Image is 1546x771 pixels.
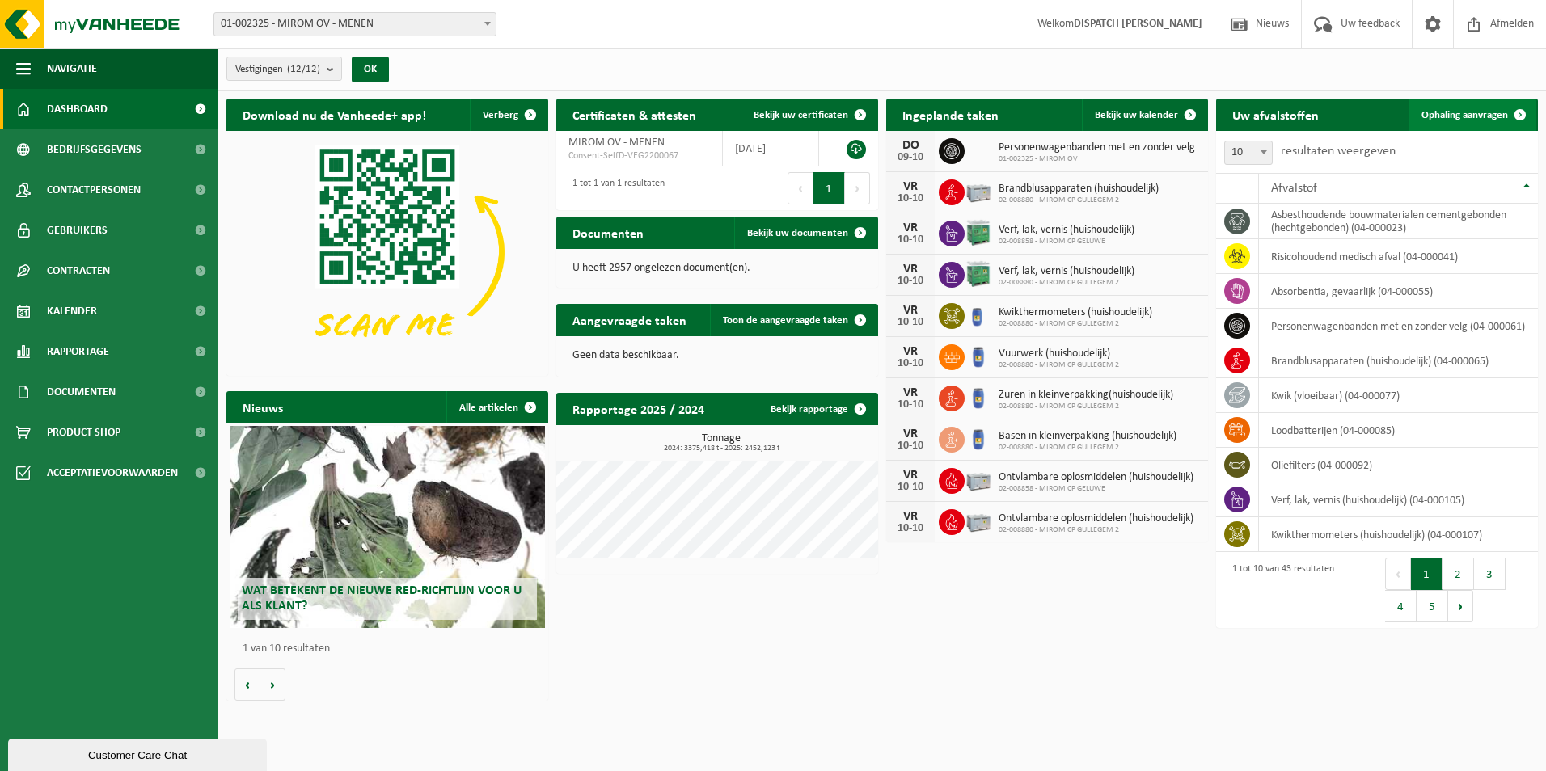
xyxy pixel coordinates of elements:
div: 10-10 [894,358,927,369]
td: loodbatterijen (04-000085) [1259,413,1538,448]
div: 1 tot 1 van 1 resultaten [564,171,665,206]
button: Previous [788,172,813,204]
span: 02-008858 - MIROM CP GELUWE [999,237,1134,246]
button: 2 [1443,558,1474,590]
label: resultaten weergeven [1281,145,1396,158]
div: VR [894,304,927,317]
span: 02-008880 - MIROM CP GULLEGEM 2 [999,319,1152,329]
span: Verf, lak, vernis (huishoudelijk) [999,265,1134,278]
span: Bekijk uw kalender [1095,110,1178,120]
div: VR [894,180,927,193]
span: 02-008880 - MIROM CP GULLEGEM 2 [999,196,1159,205]
div: 10-10 [894,399,927,411]
span: Kalender [47,291,97,331]
span: Navigatie [47,48,97,89]
h2: Ingeplande taken [886,99,1015,130]
span: 01-002325 - MIROM OV - MENEN [214,13,496,36]
span: Brandblusapparaten (huishoudelijk) [999,183,1159,196]
span: Verf, lak, vernis (huishoudelijk) [999,224,1134,237]
p: U heeft 2957 ongelezen document(en). [572,263,862,274]
span: Dashboard [47,89,108,129]
button: 1 [1411,558,1443,590]
span: Zuren in kleinverpakking(huishoudelijk) [999,389,1173,402]
span: 02-008880 - MIROM CP GULLEGEM 2 [999,443,1176,453]
span: 02-008880 - MIROM CP GULLEGEM 2 [999,402,1173,411]
div: 10-10 [894,234,927,246]
h3: Tonnage [564,433,878,453]
td: oliefilters (04-000092) [1259,448,1538,482]
h2: Aangevraagde taken [556,304,703,335]
span: Verberg [483,110,518,120]
button: Next [1448,590,1473,622]
img: LP-OT-00060-HPE-21 [965,301,992,328]
button: Next [845,172,870,204]
img: PB-OT-0120-HPE-00-02 [965,342,992,369]
div: 10-10 [894,440,927,452]
span: Afvalstof [1271,182,1317,195]
span: 10 [1225,141,1272,164]
span: Vuurwerk (huishoudelijk) [999,348,1119,360]
a: Wat betekent de nieuwe RED-richtlijn voor u als klant? [230,426,545,628]
a: Toon de aangevraagde taken [710,304,876,336]
td: absorbentia, gevaarlijk (04-000055) [1259,274,1538,309]
span: Acceptatievoorwaarden [47,453,178,493]
h2: Nieuws [226,391,299,423]
strong: DISPATCH [PERSON_NAME] [1074,18,1202,30]
img: PB-OT-0120-HPE-00-02 [965,424,992,452]
img: Download de VHEPlus App [226,131,548,373]
span: Toon de aangevraagde taken [723,315,848,326]
h2: Documenten [556,217,660,248]
td: kwik (vloeibaar) (04-000077) [1259,378,1538,413]
span: 01-002325 - MIROM OV - MENEN [213,12,496,36]
td: [DATE] [723,131,819,166]
button: 5 [1417,590,1448,622]
count: (12/12) [287,64,320,74]
span: Bekijk uw documenten [747,228,848,238]
button: Vorige [234,668,260,701]
img: PB-OT-0120-HPE-00-02 [965,383,992,411]
iframe: chat widget [8,735,270,771]
img: PB-LB-0680-HPE-GY-11 [965,507,992,534]
button: 1 [813,172,845,204]
div: VR [894,345,927,358]
button: 3 [1474,558,1506,590]
button: Vestigingen(12/12) [226,57,342,81]
span: Wat betekent de nieuwe RED-richtlijn voor u als klant? [242,584,522,613]
a: Bekijk uw kalender [1082,99,1206,131]
span: Bekijk uw certificaten [754,110,848,120]
td: asbesthoudende bouwmaterialen cementgebonden (hechtgebonden) (04-000023) [1259,204,1538,239]
div: 1 tot 10 van 43 resultaten [1224,556,1334,624]
span: 02-008880 - MIROM CP GULLEGEM 2 [999,360,1119,370]
button: OK [352,57,389,82]
a: Alle artikelen [446,391,547,423]
span: Personenwagenbanden met en zonder velg [999,141,1195,154]
td: risicohoudend medisch afval (04-000041) [1259,239,1538,274]
h2: Rapportage 2025 / 2024 [556,393,720,424]
div: 10-10 [894,317,927,328]
div: 10-10 [894,482,927,493]
span: Consent-SelfD-VEG2200067 [568,150,710,162]
img: PB-LB-0680-HPE-GY-11 [965,177,992,204]
a: Bekijk rapportage [758,393,876,425]
div: 10-10 [894,276,927,287]
td: verf, lak, vernis (huishoudelijk) (04-000105) [1259,482,1538,517]
div: VR [894,263,927,276]
td: brandblusapparaten (huishoudelijk) (04-000065) [1259,343,1538,378]
div: VR [894,469,927,482]
button: Volgende [260,668,285,701]
a: Bekijk uw certificaten [741,99,876,131]
span: MIROM OV - MENEN [568,137,665,149]
span: Rapportage [47,331,109,372]
button: Previous [1385,558,1411,590]
span: 01-002325 - MIROM OV [999,154,1195,164]
span: Gebruikers [47,210,108,251]
img: PB-LB-0680-HPE-GY-11 [965,466,992,493]
span: Ophaling aanvragen [1421,110,1508,120]
a: Ophaling aanvragen [1409,99,1536,131]
img: PB-HB-1400-HPE-GN-11 [965,259,992,289]
span: 2024: 3375,418 t - 2025: 2452,123 t [564,444,878,453]
p: Geen data beschikbaar. [572,350,862,361]
span: Vestigingen [235,57,320,82]
span: 02-008858 - MIROM CP GELUWE [999,484,1193,494]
